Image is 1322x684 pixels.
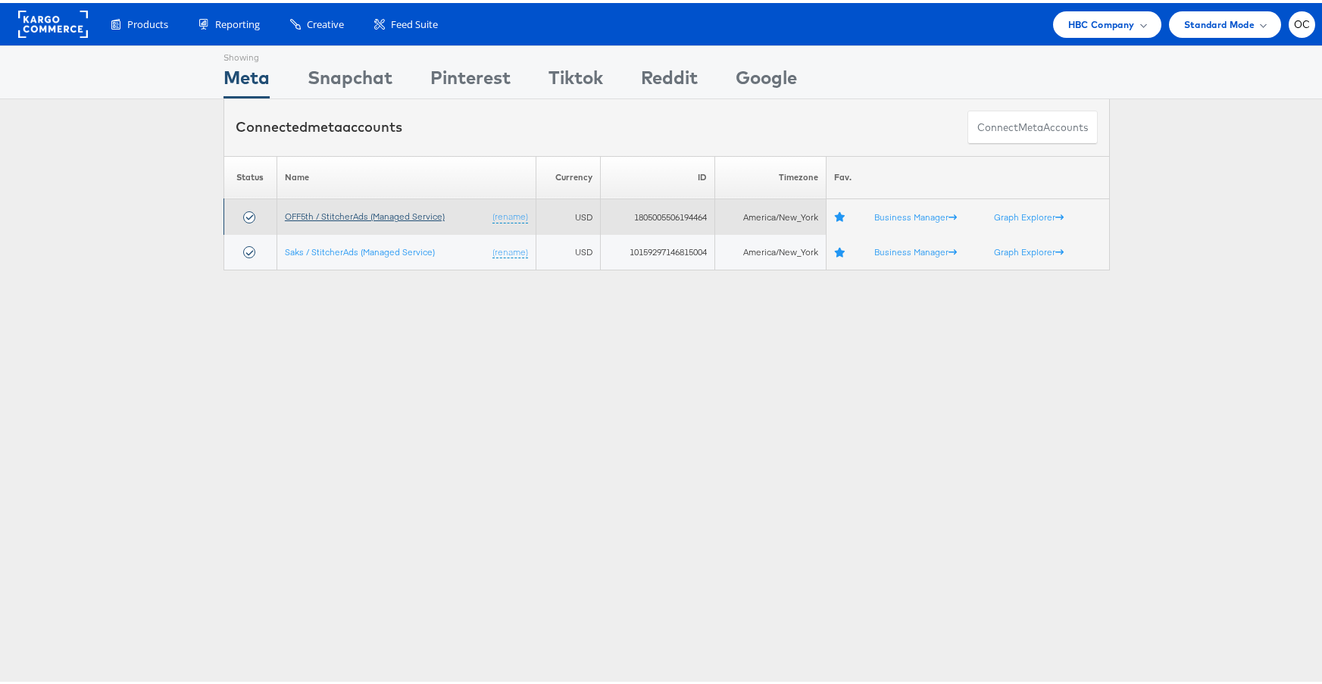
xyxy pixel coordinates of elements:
a: Graph Explorer [994,208,1064,220]
span: HBC Company [1068,14,1135,30]
div: Connected accounts [236,114,402,134]
span: Reporting [215,14,260,29]
th: Currency [536,153,601,196]
span: meta [308,115,342,133]
td: USD [536,232,601,267]
td: 1805005506194464 [601,196,715,232]
div: Snapchat [308,61,392,95]
div: Tiktok [548,61,603,95]
div: Showing [223,43,270,61]
div: Meta [223,61,270,95]
th: Status [224,153,277,196]
th: ID [601,153,715,196]
a: Graph Explorer [994,243,1064,255]
span: meta [1018,117,1043,132]
a: (rename) [492,243,528,256]
th: Name [277,153,536,196]
div: Google [736,61,797,95]
a: (rename) [492,208,528,220]
button: ConnectmetaAccounts [967,108,1098,142]
div: Pinterest [430,61,511,95]
span: Creative [307,14,344,29]
td: America/New_York [715,232,827,267]
span: OC [1294,17,1311,27]
td: USD [536,196,601,232]
a: Business Manager [874,243,957,255]
a: OFF5th / StitcherAds (Managed Service) [285,208,445,219]
td: 10159297146815004 [601,232,715,267]
div: Reddit [641,61,698,95]
span: Standard Mode [1184,14,1255,30]
td: America/New_York [715,196,827,232]
span: Feed Suite [391,14,438,29]
span: Products [127,14,168,29]
th: Timezone [715,153,827,196]
a: Business Manager [874,208,957,220]
a: Saks / StitcherAds (Managed Service) [285,243,435,255]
